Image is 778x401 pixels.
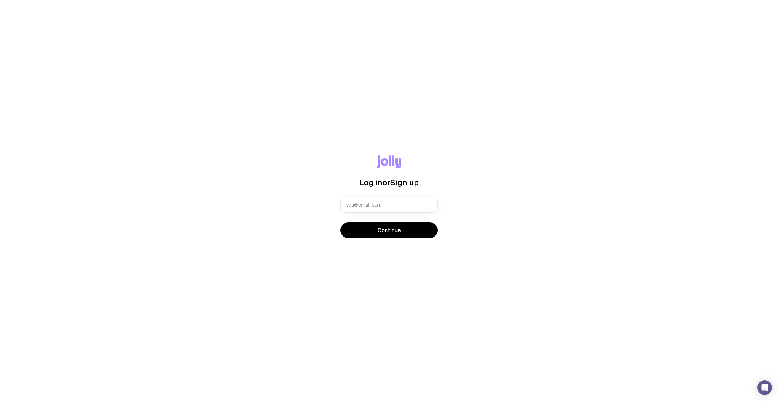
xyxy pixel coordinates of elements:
input: you@email.com [340,197,438,213]
span: Log in [359,178,382,187]
span: Sign up [390,178,419,187]
button: Continue [340,222,438,238]
span: Continue [377,227,401,234]
span: or [382,178,390,187]
div: Open Intercom Messenger [757,380,772,395]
